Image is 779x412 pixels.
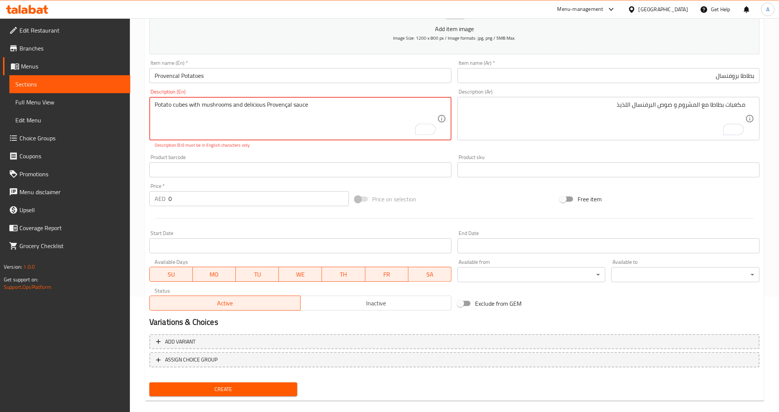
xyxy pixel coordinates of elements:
button: Add variant [149,334,760,350]
a: Choice Groups [3,129,130,147]
a: Upsell [3,201,130,219]
span: SA [411,269,448,280]
span: SU [153,269,190,280]
button: ASSIGN CHOICE GROUP [149,352,760,367]
span: Sections [15,80,124,89]
input: Enter name Ar [457,68,760,83]
span: Get support on: [4,275,38,284]
span: Coupons [19,152,124,161]
a: Edit Restaurant [3,21,130,39]
span: Image Size: 1200 x 800 px / Image formats: jpg, png / 5MB Max. [393,34,515,42]
button: MO [193,267,236,282]
button: Create [149,382,298,396]
p: Add item image [161,24,748,33]
h2: Variations & Choices [149,317,760,328]
div: ​ [457,267,606,282]
span: Full Menu View [15,98,124,107]
span: Active [153,298,298,309]
span: TH [325,269,362,280]
div: Menu-management [557,5,603,14]
span: Promotions [19,170,124,178]
button: FR [365,267,408,282]
input: Enter name En [149,68,451,83]
span: Edit Restaurant [19,26,124,35]
a: Grocery Checklist [3,237,130,255]
a: Branches [3,39,130,57]
input: Please enter product barcode [149,162,451,177]
button: SU [149,267,193,282]
span: Menus [21,62,124,71]
span: Edit Menu [15,116,124,125]
p: Description (En) must be in English characters only [155,142,446,149]
span: Exclude from GEM [475,299,521,308]
span: Price on selection [372,195,417,204]
span: A [766,5,769,13]
button: TU [236,267,279,282]
button: Active [149,296,301,311]
div: [GEOGRAPHIC_DATA] [639,5,688,13]
input: Please enter product sku [457,162,760,177]
span: Free item [578,195,602,204]
a: Coupons [3,147,130,165]
a: Coverage Report [3,219,130,237]
textarea: To enrich screen reader interactions, please activate Accessibility in Grammarly extension settings [463,101,745,137]
span: Version: [4,262,22,272]
span: Branches [19,44,124,53]
span: FR [368,269,405,280]
a: Menus [3,57,130,75]
span: Add variant [165,337,195,347]
button: Inactive [300,296,451,311]
button: TH [322,267,365,282]
span: ASSIGN CHOICE GROUP [165,355,217,364]
button: SA [408,267,451,282]
span: 1.0.0 [23,262,35,272]
a: Support.OpsPlatform [4,282,51,292]
button: WE [279,267,322,282]
span: Coverage Report [19,223,124,232]
span: Create [155,385,292,394]
span: TU [239,269,276,280]
span: Upsell [19,205,124,214]
a: Full Menu View [9,93,130,111]
p: AED [155,194,165,203]
a: Sections [9,75,130,93]
textarea: To enrich screen reader interactions, please activate Accessibility in Grammarly extension settings [155,101,437,137]
span: Menu disclaimer [19,187,124,196]
a: Edit Menu [9,111,130,129]
span: Grocery Checklist [19,241,124,250]
a: Promotions [3,165,130,183]
span: MO [196,269,233,280]
span: WE [282,269,319,280]
div: ​ [611,267,760,282]
span: Inactive [304,298,448,309]
input: Please enter price [168,191,349,206]
span: Choice Groups [19,134,124,143]
a: Menu disclaimer [3,183,130,201]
